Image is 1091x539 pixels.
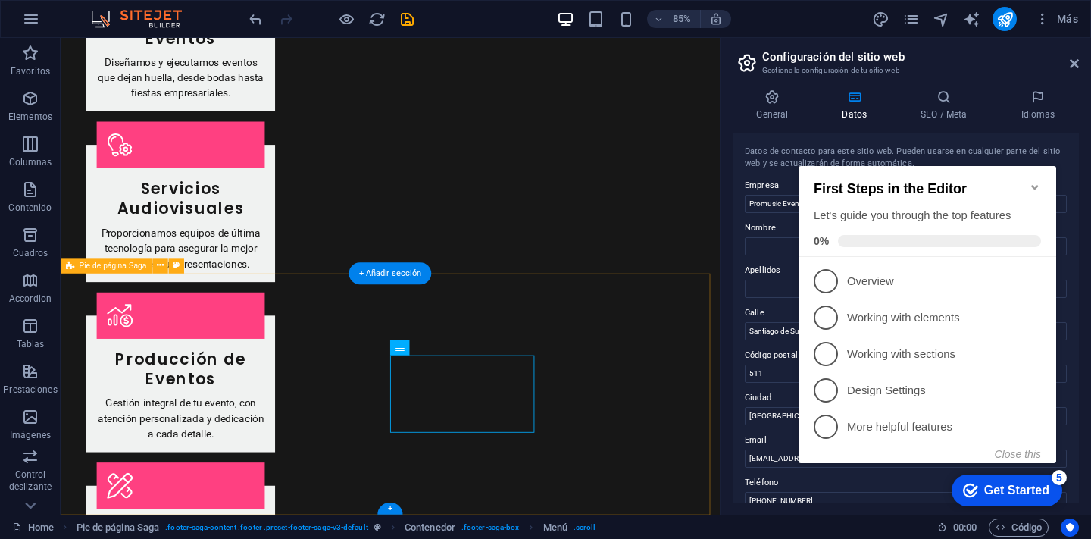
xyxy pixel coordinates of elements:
[21,37,249,53] h2: First Steps in the Editor
[574,519,596,537] span: . scroll
[745,177,1067,195] label: Empresa
[932,10,950,28] button: navigator
[165,519,367,537] span: . footer-saga-content .footer .preset-footer-saga-v3-default
[202,304,249,316] button: Close this
[670,10,694,28] h6: 85%
[55,166,236,182] p: Working with elements
[405,519,455,537] span: Haz clic para seleccionar y doble clic para editar
[745,346,1067,365] label: Código postal
[236,37,249,49] div: Minimize checklist
[962,10,980,28] button: text_generator
[933,11,950,28] i: Navegador
[996,519,1042,537] span: Código
[55,239,236,255] p: Design Settings
[13,247,48,259] p: Cuadros
[902,11,920,28] i: Páginas (Ctrl+Alt+S)
[247,11,264,28] i: Deshacer: Cambiar texto (Ctrl+Z)
[80,262,147,269] span: Pie de página Saga
[11,65,50,77] p: Favoritos
[897,89,997,121] h4: SEO / Meta
[996,11,1014,28] i: Publicar
[963,11,980,28] i: AI Writer
[872,11,889,28] i: Diseño (Ctrl+Alt+Y)
[55,130,236,146] p: Overview
[745,304,1067,322] label: Calle
[17,338,45,350] p: Tablas
[745,474,1067,492] label: Teléfono
[246,10,264,28] button: undo
[6,192,264,228] li: Working with sections
[6,228,264,265] li: Design Settings
[21,91,45,103] span: 0%
[647,10,701,28] button: 85%
[398,10,416,28] button: save
[77,519,596,537] nav: breadcrumb
[77,519,160,537] span: Haz clic para seleccionar y doble clic para editar
[1061,519,1079,537] button: Usercentrics
[87,10,201,28] img: Editor Logo
[902,10,920,28] button: pages
[6,265,264,301] li: More helpful features
[349,262,432,284] div: + Añadir sección
[745,431,1067,450] label: Email
[3,384,57,396] p: Prestaciones
[367,10,386,28] button: reload
[461,519,520,537] span: . footer-saga-box
[12,519,54,537] a: Haz clic para cancelar la selección y doble clic para abrir páginas
[993,7,1017,31] button: publish
[762,50,1079,64] h2: Configuración del sitio web
[9,156,52,168] p: Columnas
[1035,11,1078,27] span: Más
[745,146,1067,171] div: Datos de contacto para este sitio web. Pueden usarse en cualquier parte del sitio web y se actual...
[762,64,1049,77] h3: Gestiona la configuración de tu sitio web
[10,429,51,441] p: Imágenes
[997,89,1079,121] h4: Idiomas
[192,340,257,353] div: Get Started
[953,519,977,537] span: 00 00
[989,519,1049,537] button: Código
[1029,7,1084,31] button: Más
[709,12,723,26] i: Al redimensionar, ajustar el nivel de zoom automáticamente para ajustarse al dispositivo elegido.
[55,202,236,218] p: Working with sections
[818,89,897,121] h4: Datos
[745,389,1067,407] label: Ciudad
[159,331,270,362] div: Get Started 5 items remaining, 0% complete
[399,11,416,28] i: Guardar (Ctrl+S)
[8,111,52,123] p: Elementos
[259,326,274,341] div: 5
[8,202,52,214] p: Contenido
[543,519,567,537] span: Haz clic para seleccionar y doble clic para editar
[733,89,818,121] h4: General
[374,523,381,531] i: Este elemento es un preajuste personalizable
[937,519,977,537] h6: Tiempo de la sesión
[21,64,249,80] div: Let's guide you through the top features
[871,10,889,28] button: design
[377,502,402,513] div: +
[964,522,966,533] span: :
[745,262,1067,280] label: Apellidos
[6,119,264,155] li: Overview
[745,219,1067,237] label: Nombre
[9,293,52,305] p: Accordion
[6,155,264,192] li: Working with elements
[55,275,236,291] p: More helpful features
